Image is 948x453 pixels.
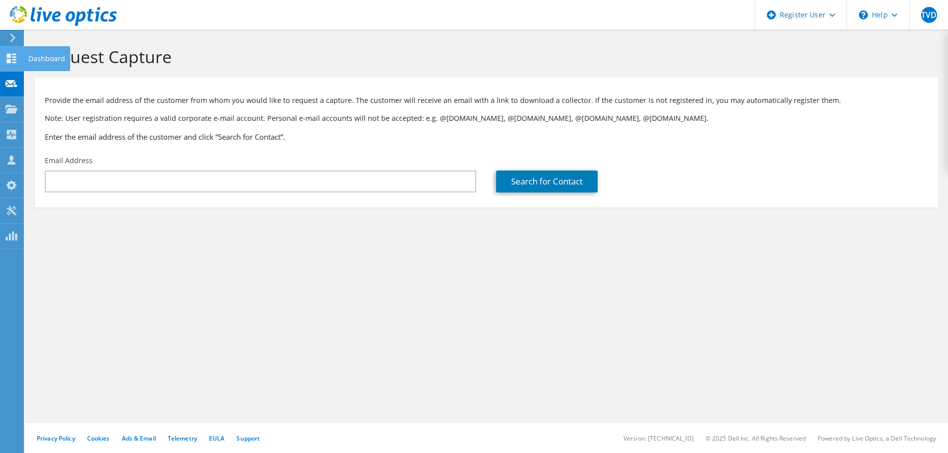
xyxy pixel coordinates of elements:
[818,434,936,443] li: Powered by Live Optics, a Dell Technology
[45,156,93,166] label: Email Address
[859,10,868,19] svg: \n
[496,171,598,192] a: Search for Contact
[168,434,197,443] a: Telemetry
[23,46,70,71] div: Dashboard
[706,434,806,443] li: © 2025 Dell Inc. All Rights Reserved
[37,434,75,443] a: Privacy Policy
[45,95,928,106] p: Provide the email address of the customer from whom you would like to request a capture. The cust...
[45,113,928,124] p: Note: User registration requires a valid corporate e-mail account. Personal e-mail accounts will ...
[624,434,694,443] li: Version: [TECHNICAL_ID]
[122,434,156,443] a: Ads & Email
[921,7,937,23] span: TVD
[87,434,110,443] a: Cookies
[45,131,928,142] h3: Enter the email address of the customer and click “Search for Contact”.
[209,434,224,443] a: EULA
[236,434,260,443] a: Support
[40,46,928,67] h1: Request Capture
